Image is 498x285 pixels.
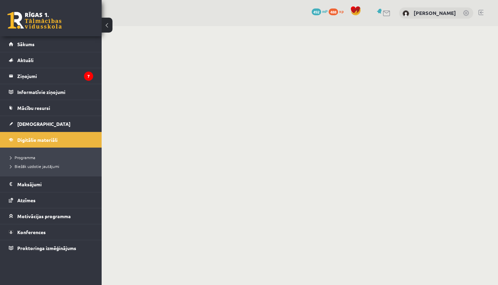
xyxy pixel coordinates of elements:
a: Informatīvie ziņojumi [9,84,93,100]
a: 492 mP [312,8,328,14]
span: Digitālie materiāli [17,137,58,143]
a: Rīgas 1. Tālmācības vidusskola [7,12,62,29]
legend: Informatīvie ziņojumi [17,84,93,100]
span: Sākums [17,41,35,47]
span: mP [322,8,328,14]
a: Biežāk uzdotie jautājumi [10,163,95,169]
span: Biežāk uzdotie jautājumi [10,164,59,169]
a: Programma [10,154,95,160]
span: Aktuāli [17,57,34,63]
span: 488 [329,8,338,15]
legend: Ziņojumi [17,68,93,84]
a: Motivācijas programma [9,208,93,224]
span: Mācību resursi [17,105,50,111]
a: Aktuāli [9,52,93,68]
i: 7 [84,72,93,81]
a: Ziņojumi7 [9,68,93,84]
a: Atzīmes [9,192,93,208]
a: Proktoringa izmēģinājums [9,240,93,256]
img: Emīls Brakše [402,10,409,17]
a: Digitālie materiāli [9,132,93,148]
a: Konferences [9,224,93,240]
span: 492 [312,8,321,15]
a: Sākums [9,36,93,52]
span: Atzīmes [17,197,36,203]
legend: Maksājumi [17,176,93,192]
span: xp [339,8,344,14]
span: Motivācijas programma [17,213,71,219]
span: Programma [10,155,35,160]
span: [DEMOGRAPHIC_DATA] [17,121,70,127]
span: Konferences [17,229,46,235]
a: [PERSON_NAME] [414,9,456,16]
a: 488 xp [329,8,347,14]
span: Proktoringa izmēģinājums [17,245,76,251]
a: [DEMOGRAPHIC_DATA] [9,116,93,132]
a: Maksājumi [9,176,93,192]
a: Mācību resursi [9,100,93,116]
